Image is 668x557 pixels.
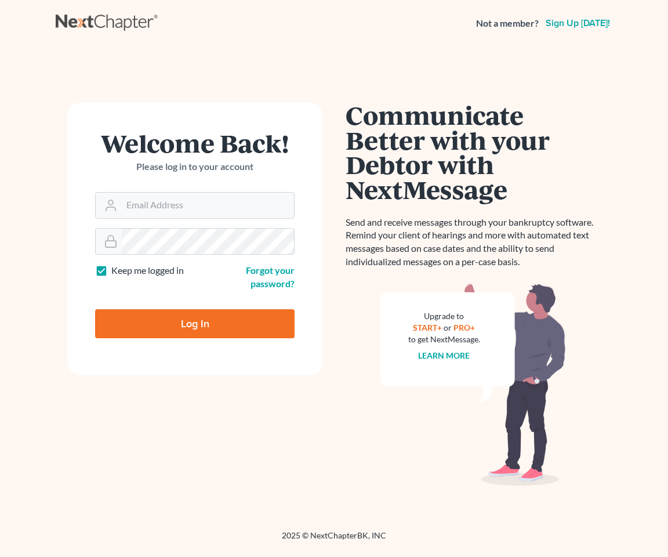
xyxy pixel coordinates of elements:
div: 2025 © NextChapterBK, INC [56,530,612,551]
a: PRO+ [454,323,475,332]
input: Email Address [122,193,294,218]
img: nextmessage_bg-59042aed3d76b12b5cd301f8e5b87938c9018125f34e5fa2b7a6b67550977c72.svg [380,283,566,486]
span: or [444,323,452,332]
strong: Not a member? [476,17,539,30]
input: Log In [95,309,295,338]
h1: Welcome Back! [95,131,295,155]
a: Forgot your password? [246,265,295,289]
p: Send and receive messages through your bankruptcy software. Remind your client of hearings and mo... [346,216,601,269]
h1: Communicate Better with your Debtor with NextMessage [346,103,601,202]
a: Sign up [DATE]! [543,19,612,28]
div: Upgrade to [408,310,480,322]
div: to get NextMessage. [408,334,480,345]
p: Please log in to your account [95,160,295,173]
label: Keep me logged in [111,264,184,277]
a: Learn more [419,350,470,360]
a: START+ [413,323,442,332]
